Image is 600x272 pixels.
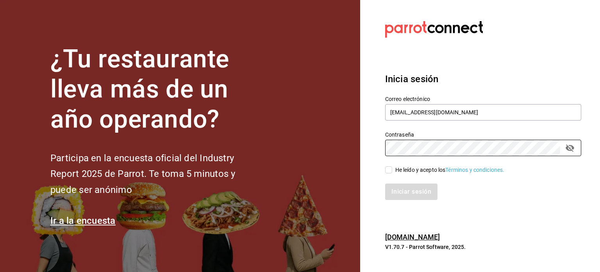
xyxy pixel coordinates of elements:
[385,96,581,102] label: Correo electrónico
[385,132,581,137] label: Contraseña
[50,150,261,198] h2: Participa en la encuesta oficial del Industry Report 2025 de Parrot. Te toma 5 minutos y puede se...
[385,72,581,86] h3: Inicia sesión
[385,104,581,121] input: Ingresa tu correo electrónico
[395,166,505,174] div: He leído y acepto los
[385,233,440,241] a: [DOMAIN_NAME]
[50,44,261,134] h1: ¿Tu restaurante lleva más de un año operando?
[385,243,581,251] p: V1.70.7 - Parrot Software, 2025.
[563,141,577,155] button: passwordField
[445,167,504,173] a: Términos y condiciones.
[50,215,116,226] a: Ir a la encuesta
